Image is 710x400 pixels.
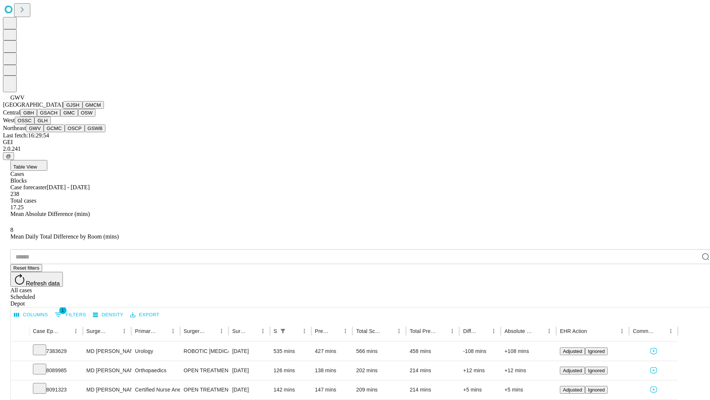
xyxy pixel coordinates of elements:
div: +12 mins [463,361,497,380]
div: 202 mins [356,361,402,380]
button: GSACH [37,109,60,117]
span: [GEOGRAPHIC_DATA] [3,101,63,108]
div: MD [PERSON_NAME] [PERSON_NAME] Md [87,342,128,361]
button: Sort [206,326,216,336]
button: Sort [534,326,544,336]
div: ROBOTIC [MEDICAL_DATA] COMPLETE WITH URETEROILEAL CONDUIT [184,342,225,361]
span: Adjusted [563,368,582,373]
button: Sort [478,326,488,336]
button: Export [128,309,161,321]
button: Sort [109,326,119,336]
div: 1 active filter [278,326,288,336]
button: Sort [158,326,168,336]
span: Mean Absolute Difference (mins) [10,211,90,217]
div: Urology [135,342,176,361]
button: Expand [14,384,26,397]
button: Sort [383,326,394,336]
button: Show filters [53,309,88,321]
button: Ignored [585,386,608,394]
button: Menu [216,326,227,336]
button: Show filters [278,326,288,336]
div: Total Predicted Duration [410,328,436,334]
span: Central [3,109,20,116]
div: 214 mins [410,380,456,399]
div: 427 mins [315,342,349,361]
div: 458 mins [410,342,456,361]
div: 8091323 [33,380,79,399]
div: 7383629 [33,342,79,361]
span: Ignored [588,387,605,393]
div: Case Epic Id [33,328,60,334]
button: Menu [258,326,268,336]
button: OSSC [15,117,35,124]
span: [DATE] - [DATE] [47,184,89,190]
button: OSCP [65,124,85,132]
span: 1 [59,307,67,314]
div: GEI [3,139,707,146]
button: Density [91,309,125,321]
div: Predicted In Room Duration [315,328,329,334]
span: Adjusted [563,387,582,393]
button: Sort [60,326,71,336]
button: Sort [247,326,258,336]
div: MD [PERSON_NAME] [PERSON_NAME] Md [87,380,128,399]
button: Sort [437,326,447,336]
span: West [3,117,15,123]
div: Certified Nurse Anesthetist [135,380,176,399]
div: MD [PERSON_NAME] [PERSON_NAME] Md [87,361,128,380]
div: +5 mins [463,380,497,399]
button: GMC [60,109,78,117]
button: Menu [544,326,554,336]
button: Expand [14,364,26,377]
button: Menu [168,326,178,336]
div: 214 mins [410,361,456,380]
button: GMCM [82,101,104,109]
span: Table View [13,164,37,170]
button: GSWB [85,124,106,132]
div: +108 mins [504,342,552,361]
div: EHR Action [560,328,587,334]
button: Sort [289,326,299,336]
button: GLH [34,117,50,124]
span: 17.25 [10,204,24,210]
span: Adjusted [563,349,582,354]
span: Refresh data [26,280,60,287]
span: Total cases [10,197,36,204]
span: Ignored [588,368,605,373]
button: Menu [340,326,351,336]
div: 138 mins [315,361,349,380]
button: Sort [330,326,340,336]
button: Ignored [585,367,608,374]
div: Comments [633,328,654,334]
button: OSW [78,109,96,117]
div: -108 mins [463,342,497,361]
button: Menu [666,326,676,336]
div: Orthopaedics [135,361,176,380]
div: Absolute Difference [504,328,533,334]
span: Reset filters [13,265,39,271]
button: Adjusted [560,367,585,374]
div: 142 mins [274,380,308,399]
button: Adjusted [560,386,585,394]
div: Surgery Date [232,328,247,334]
button: Expand [14,345,26,358]
div: Primary Service [135,328,156,334]
span: 238 [10,191,19,197]
div: 209 mins [356,380,402,399]
div: 147 mins [315,380,349,399]
div: 126 mins [274,361,308,380]
button: Table View [10,160,47,171]
div: Surgeon Name [87,328,108,334]
div: [DATE] [232,342,266,361]
button: Menu [299,326,310,336]
div: [DATE] [232,361,266,380]
button: GCMC [44,124,65,132]
div: [DATE] [232,380,266,399]
div: 535 mins [274,342,308,361]
div: Total Scheduled Duration [356,328,383,334]
span: GWV [10,94,24,101]
button: Adjusted [560,347,585,355]
span: Mean Daily Total Difference by Room (mins) [10,233,119,240]
span: @ [6,153,11,159]
button: Sort [588,326,598,336]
